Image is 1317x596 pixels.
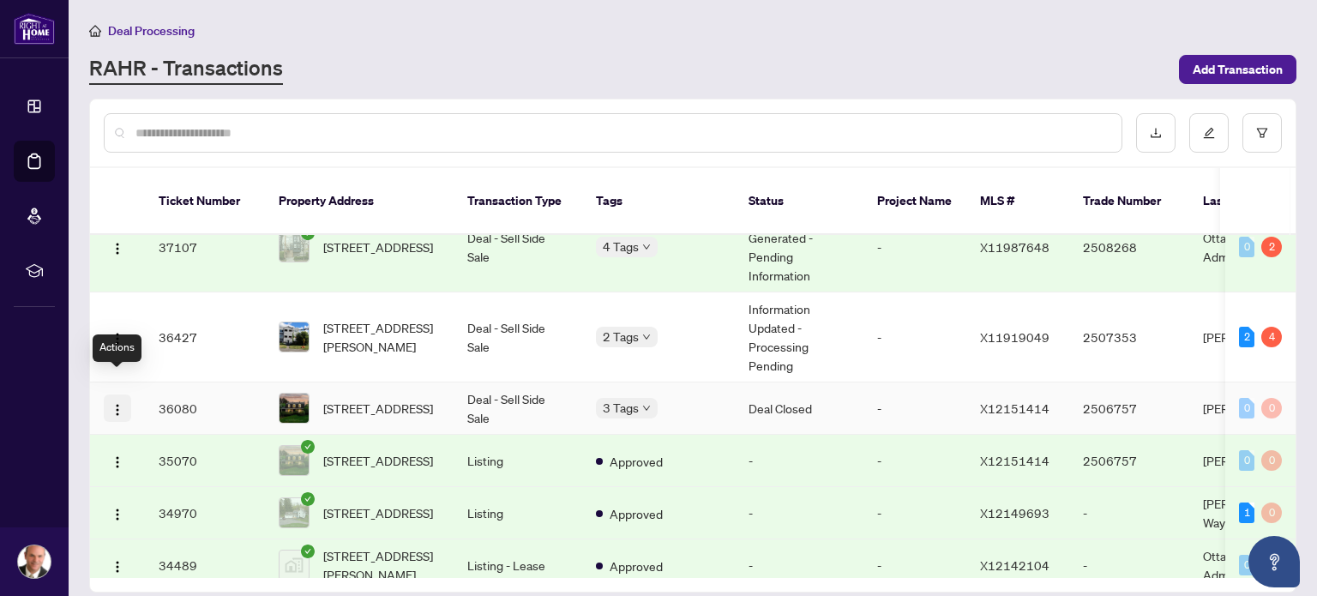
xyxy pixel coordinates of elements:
[145,168,265,235] th: Ticket Number
[1261,503,1282,523] div: 0
[1069,168,1189,235] th: Trade Number
[735,487,863,539] td: -
[610,452,663,471] span: Approved
[980,505,1049,521] span: X12149693
[280,446,309,475] img: thumbnail-img
[89,25,101,37] span: home
[145,202,265,292] td: 37107
[111,508,124,521] img: Logo
[1069,292,1189,382] td: 2507353
[603,398,639,418] span: 3 Tags
[1261,327,1282,347] div: 4
[108,23,195,39] span: Deal Processing
[323,399,433,418] span: [STREET_ADDRESS]
[966,168,1069,235] th: MLS #
[1261,398,1282,418] div: 0
[1239,237,1254,257] div: 0
[582,168,735,235] th: Tags
[454,487,582,539] td: Listing
[104,447,131,474] button: Logo
[1239,555,1254,575] div: 0
[280,232,309,262] img: thumbnail-img
[863,382,966,435] td: -
[735,168,863,235] th: Status
[980,239,1049,255] span: X11987648
[863,539,966,592] td: -
[280,551,309,580] img: thumbnail-img
[642,404,651,412] span: down
[145,435,265,487] td: 35070
[1261,237,1282,257] div: 2
[111,560,124,574] img: Logo
[1069,435,1189,487] td: 2506757
[863,292,966,382] td: -
[301,492,315,506] span: check-circle
[265,168,454,235] th: Property Address
[323,238,433,256] span: [STREET_ADDRESS]
[1261,450,1282,471] div: 0
[735,292,863,382] td: Information Updated - Processing Pending
[1239,327,1254,347] div: 2
[980,329,1049,345] span: X11919049
[104,499,131,527] button: Logo
[1256,127,1268,139] span: filter
[735,435,863,487] td: -
[610,557,663,575] span: Approved
[323,318,440,356] span: [STREET_ADDRESS][PERSON_NAME]
[980,453,1049,468] span: X12151414
[111,455,124,469] img: Logo
[1069,487,1189,539] td: -
[280,498,309,527] img: thumbnail-img
[1150,127,1162,139] span: download
[18,545,51,578] img: Profile Icon
[863,487,966,539] td: -
[111,403,124,417] img: Logo
[603,327,639,346] span: 2 Tags
[14,13,55,45] img: logo
[1193,56,1283,83] span: Add Transaction
[104,323,131,351] button: Logo
[1179,55,1296,84] button: Add Transaction
[454,202,582,292] td: Deal - Sell Side Sale
[735,202,863,292] td: Trade Number Generated - Pending Information
[1136,113,1176,153] button: download
[980,400,1049,416] span: X12151414
[1239,450,1254,471] div: 0
[104,551,131,579] button: Logo
[863,435,966,487] td: -
[454,292,582,382] td: Deal - Sell Side Sale
[1069,539,1189,592] td: -
[323,451,433,470] span: [STREET_ADDRESS]
[980,557,1049,573] span: X12142104
[323,546,440,584] span: [STREET_ADDRESS][PERSON_NAME]
[1242,113,1282,153] button: filter
[145,382,265,435] td: 36080
[1069,202,1189,292] td: 2508268
[89,54,283,85] a: RAHR - Transactions
[603,237,639,256] span: 4 Tags
[642,243,651,251] span: down
[145,539,265,592] td: 34489
[454,168,582,235] th: Transaction Type
[301,440,315,454] span: check-circle
[145,292,265,382] td: 36427
[1239,398,1254,418] div: 0
[454,382,582,435] td: Deal - Sell Side Sale
[1203,127,1215,139] span: edit
[1239,503,1254,523] div: 1
[1248,536,1300,587] button: Open asap
[735,539,863,592] td: -
[111,332,124,346] img: Logo
[1069,382,1189,435] td: 2506757
[301,545,315,558] span: check-circle
[642,333,651,341] span: down
[863,202,966,292] td: -
[454,435,582,487] td: Listing
[111,242,124,256] img: Logo
[454,539,582,592] td: Listing - Lease
[104,394,131,422] button: Logo
[1189,113,1229,153] button: edit
[323,503,433,522] span: [STREET_ADDRESS]
[280,394,309,423] img: thumbnail-img
[610,504,663,523] span: Approved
